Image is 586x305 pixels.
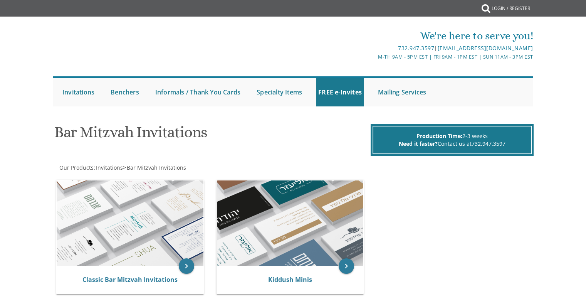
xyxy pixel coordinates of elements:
a: Classic Bar Mitzvah Invitations [82,275,178,284]
a: Informals / Thank You Cards [153,78,242,106]
h1: Bar Mitzvah Invitations [54,124,369,147]
a: Kiddush Minis [268,275,312,284]
a: 732.947.3597 [398,44,434,52]
a: Specialty Items [255,78,304,106]
a: keyboard_arrow_right [179,258,194,274]
a: Bar Mitzvah Invitations [126,164,186,171]
a: 732.947.3597 [472,140,505,147]
div: | [213,44,533,53]
div: : [53,164,293,172]
a: Mailing Services [376,78,428,106]
div: M-Th 9am - 5pm EST | Fri 9am - 1pm EST | Sun 11am - 3pm EST [213,53,533,61]
img: Classic Bar Mitzvah Invitations [57,180,203,266]
a: Benchers [109,78,141,106]
a: keyboard_arrow_right [339,258,354,274]
span: Production Time: [416,132,462,140]
span: Need it faster? [399,140,438,147]
span: Invitations [96,164,123,171]
span: > [123,164,186,171]
a: Invitations [60,78,96,106]
a: Invitations [95,164,123,171]
a: [EMAIL_ADDRESS][DOMAIN_NAME] [438,44,533,52]
div: 2-3 weeks Contact us at [373,126,532,154]
a: FREE e-Invites [316,78,364,106]
div: We're here to serve you! [213,28,533,44]
span: Bar Mitzvah Invitations [127,164,186,171]
img: Kiddush Minis [217,180,364,266]
a: Our Products [59,164,94,171]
